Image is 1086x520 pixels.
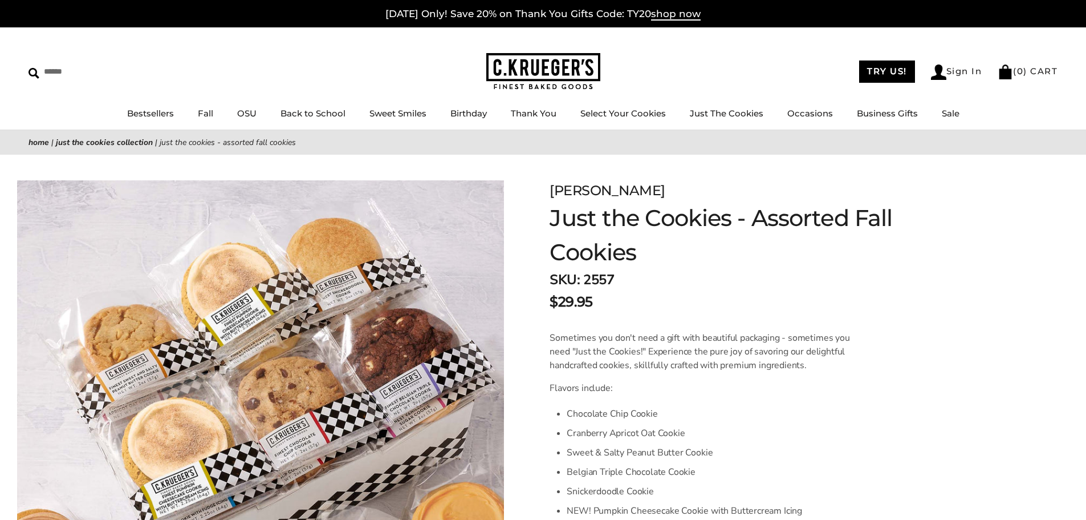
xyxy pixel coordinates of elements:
span: 2557 [583,271,614,289]
a: (0) CART [998,66,1057,76]
span: Just the Cookies - Assorted Fall Cookies [160,137,296,148]
a: Back to School [280,108,345,119]
a: [DATE] Only! Save 20% on Thank You Gifts Code: TY20shop now [385,8,701,21]
a: Fall [198,108,213,119]
a: TRY US! [859,61,915,83]
span: $29.95 [550,292,592,312]
li: Cranberry Apricot Oat Cookie [567,424,861,443]
div: [PERSON_NAME] [550,180,913,201]
a: Occasions [787,108,833,119]
a: Business Gifts [857,108,918,119]
img: Account [931,65,946,80]
a: Home [29,137,49,148]
span: 0 [1017,66,1024,76]
span: | [155,137,157,148]
nav: breadcrumbs [29,136,1057,149]
a: Just the Cookies Collection [56,137,153,148]
a: Bestsellers [127,108,174,119]
a: Thank You [511,108,556,119]
a: Just The Cookies [690,108,763,119]
p: Sometimes you don't need a gift with beautiful packaging - sometimes you need "Just the Cookies!"... [550,331,861,372]
span: | [51,137,54,148]
img: C.KRUEGER'S [486,53,600,90]
span: shop now [651,8,701,21]
p: Flavors include: [550,381,861,395]
h1: Just the Cookies - Assorted Fall Cookies [550,201,913,269]
li: Belgian Triple Chocolate Cookie [567,462,861,482]
a: Sweet Smiles [369,108,426,119]
li: Snickerdoodle Cookie [567,482,861,501]
a: Sale [942,108,959,119]
img: Bag [998,65,1013,79]
a: Birthday [450,108,487,119]
strong: SKU: [550,271,580,289]
a: Sign In [931,65,982,80]
input: Search [29,63,164,80]
li: Sweet & Salty Peanut Butter Cookie [567,443,861,462]
a: OSU [237,108,257,119]
li: Chocolate Chip Cookie [567,404,861,424]
a: Select Your Cookies [580,108,666,119]
img: Search [29,68,39,79]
